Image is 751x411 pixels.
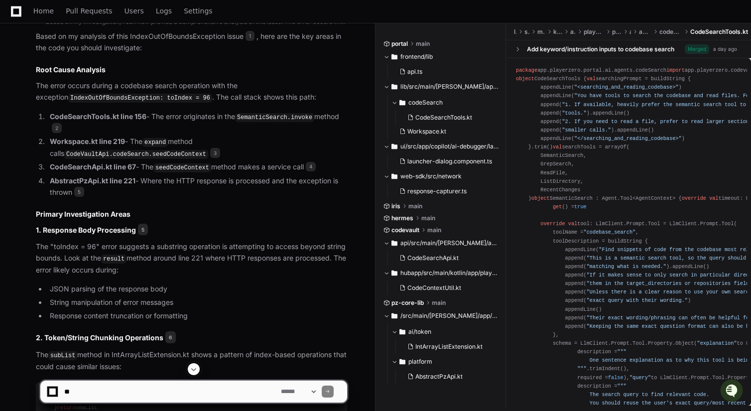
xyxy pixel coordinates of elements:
[36,225,347,237] h3: 1. Response Body Processing
[391,40,408,48] span: portal
[52,123,62,133] span: 2
[36,80,347,103] p: The error occurs during a codebase search operation with the exception . The call stack shows thi...
[391,226,419,234] span: codevault
[587,76,596,82] span: val
[10,40,181,56] div: Welcome
[391,354,499,370] button: platform
[524,28,529,36] span: src
[395,125,493,138] button: Workspace.kt
[432,299,446,307] span: main
[383,265,499,281] button: hubapp/src/main/kotlin/app/playerzero/codevault/codeContext
[153,163,211,172] code: seedCodeContext
[391,324,499,340] button: ai/token
[574,136,682,141] span: "</searching_and_reading_codebase>"
[639,28,651,36] span: agents
[403,111,493,125] button: CodeSearchTools.kt
[399,326,405,338] svg: Directory
[36,349,347,372] p: The method in IntArrayListExtension.kt shows a pattern of index-based operations that could cause...
[629,28,631,36] span: ai
[407,284,461,292] span: CodeContextUtil.kt
[50,112,146,121] strong: CodeSearchTools.kt line 156
[306,162,316,172] span: 4
[421,214,435,222] span: main
[516,76,534,82] span: object
[33,8,54,14] span: Home
[36,31,347,54] p: Based on my analysis of this IndexOutOfBoundsException issue , here are the key areas in the code...
[36,332,347,344] h3: 2. Token/String Chunking Operations
[36,65,347,75] h2: Root Cause Analysis
[47,297,347,308] li: String manipulation of error messages
[562,110,586,116] span: "tools."
[391,310,397,322] svg: Directory
[74,187,84,197] span: 5
[47,310,347,322] li: Response content truncation or formatting
[527,45,674,53] div: Add keyword/instruction inputs to codebase search
[391,214,413,222] span: hermes
[391,81,397,93] svg: Directory
[383,168,499,184] button: web-sdk/src/network
[383,138,499,154] button: ui/src/app/copilot/ai-debugger/launcher-dialog
[395,281,493,295] button: CodeContextUtil.kt
[64,150,208,159] code: CodeVaultApi.codeSearch.seedCodeContext
[659,28,682,36] span: codeSearch
[399,356,405,368] svg: Directory
[47,136,347,159] li: - The method calls
[415,343,483,351] span: IntArrayListExtension.kt
[235,113,314,122] code: SemanticSearch.invoke
[690,28,748,36] span: CodeSearchTools.kt
[68,94,212,103] code: IndexOutOfBoundsException: toIndex = 96
[568,221,577,227] span: val
[514,28,516,36] span: lib
[47,283,347,295] li: JSON parsing of the response body
[719,378,746,405] iframe: Open customer support
[10,10,30,30] img: PlayerZero
[138,224,148,236] span: 5
[553,144,562,150] span: val
[584,28,604,36] span: playerzero
[391,299,424,307] span: pz-core-lib
[36,209,347,219] h2: Primary Investigation Areas
[391,170,397,182] svg: Directory
[416,40,430,48] span: main
[570,28,576,36] span: app
[142,138,168,147] code: expand
[391,140,397,152] svg: Directory
[574,84,678,90] span: "<searching_and_reading_codebase>"
[395,184,493,198] button: response-capturer.ts
[709,195,718,201] span: val
[391,95,499,111] button: codeSearch
[391,237,397,249] svg: Directory
[383,235,499,251] button: api/src/main/[PERSON_NAME]/app/playerzero/codevault
[395,154,493,168] button: launcher-dialog.component.ts
[403,340,493,354] button: IntArrayListExtension.kt
[400,172,462,180] span: web-sdk/src/network
[407,128,446,136] span: Workspace.kt
[210,148,220,158] span: 3
[574,204,587,210] span: true
[50,176,135,185] strong: AbstractPzApi.kt line 221
[408,358,432,366] span: platform
[66,8,112,14] span: Pull Requests
[584,229,636,235] span: "codebase_search"
[408,202,422,210] span: main
[34,84,144,92] div: We're offline, but we'll be back soon!
[587,297,688,303] span: "exact query with their wording."
[400,83,499,91] span: lib/src/main/[PERSON_NAME]/app/playerzero/portal/ai/agents
[47,161,347,173] li: - The method makes a service call
[400,239,499,247] span: api/src/main/[PERSON_NAME]/app/playerzero/codevault
[531,195,550,201] span: object
[184,8,212,14] span: Settings
[156,8,172,14] span: Logs
[562,127,611,133] span: "smaller calls."
[415,114,472,122] span: CodeSearchTools.kt
[553,28,562,36] span: kotlin
[713,45,737,53] div: a day ago
[383,308,499,324] button: /src/main/[PERSON_NAME]/app/playerzero/core
[165,331,176,343] span: 6
[682,195,706,201] span: override
[101,255,126,264] code: result
[50,162,136,171] strong: CodeSearchApi.kt line 67
[407,187,467,195] span: response-capturer.ts
[685,44,709,54] span: Merged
